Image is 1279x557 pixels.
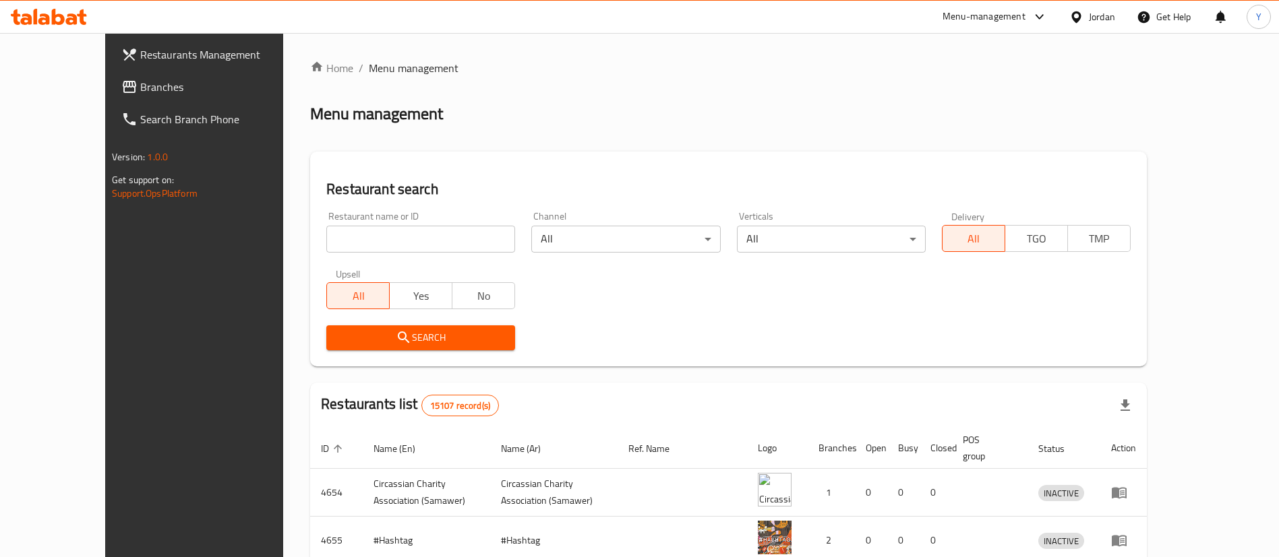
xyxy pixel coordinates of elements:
label: Upsell [336,269,361,278]
span: Menu management [369,60,458,76]
td: 1 [808,469,855,517]
button: All [326,282,390,309]
a: Support.OpsPlatform [112,185,198,202]
button: All [942,225,1005,252]
span: Yes [395,286,447,306]
img: ​Circassian ​Charity ​Association​ (Samawer) [758,473,792,506]
span: Get support on: [112,171,174,189]
th: Branches [808,428,855,469]
span: 1.0.0 [147,148,168,166]
span: ID [321,440,347,457]
button: TGO [1005,225,1068,252]
span: 15107 record(s) [422,399,498,412]
h2: Restaurants list [321,394,499,416]
li: / [359,60,363,76]
div: Menu [1111,532,1136,548]
span: Name (Ar) [501,440,558,457]
a: Restaurants Management [111,38,319,71]
span: Name (En) [374,440,433,457]
div: Menu [1111,484,1136,500]
h2: Restaurant search [326,179,1131,199]
span: All [332,286,384,306]
a: Search Branch Phone [111,103,319,135]
td: 4654 [310,469,363,517]
span: Y [1256,9,1261,24]
div: INACTIVE [1038,533,1084,549]
img: #Hashtag [758,521,792,554]
button: TMP [1067,225,1131,252]
div: Total records count [421,395,499,416]
span: No [458,286,510,306]
th: Busy [887,428,920,469]
span: Status [1038,440,1082,457]
label: Delivery [951,211,985,221]
div: INACTIVE [1038,485,1084,501]
span: Branches [140,79,308,95]
td: 0 [920,469,952,517]
th: Open [855,428,887,469]
th: Logo [747,428,808,469]
div: Jordan [1089,9,1115,24]
span: INACTIVE [1038,486,1084,501]
td: ​Circassian ​Charity ​Association​ (Samawer) [363,469,490,517]
a: Branches [111,71,319,103]
span: Version: [112,148,145,166]
span: Ref. Name [628,440,687,457]
button: Yes [389,282,452,309]
span: TMP [1073,229,1125,249]
span: Restaurants Management [140,46,308,63]
button: Search [326,325,515,350]
th: Closed [920,428,952,469]
span: Search Branch Phone [140,111,308,127]
div: All [737,226,926,253]
input: Search for restaurant name or ID.. [326,226,515,253]
span: Search [337,329,504,346]
span: INACTIVE [1038,533,1084,549]
span: All [948,229,1000,249]
td: ​Circassian ​Charity ​Association​ (Samawer) [490,469,618,517]
button: No [452,282,515,309]
div: Export file [1109,389,1141,422]
nav: breadcrumb [310,60,1147,76]
td: 0 [855,469,887,517]
th: Action [1100,428,1147,469]
a: Home [310,60,353,76]
span: TGO [1011,229,1063,249]
div: All [531,226,720,253]
div: Menu-management [943,9,1025,25]
span: POS group [963,432,1011,464]
h2: Menu management [310,103,443,125]
td: 0 [887,469,920,517]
